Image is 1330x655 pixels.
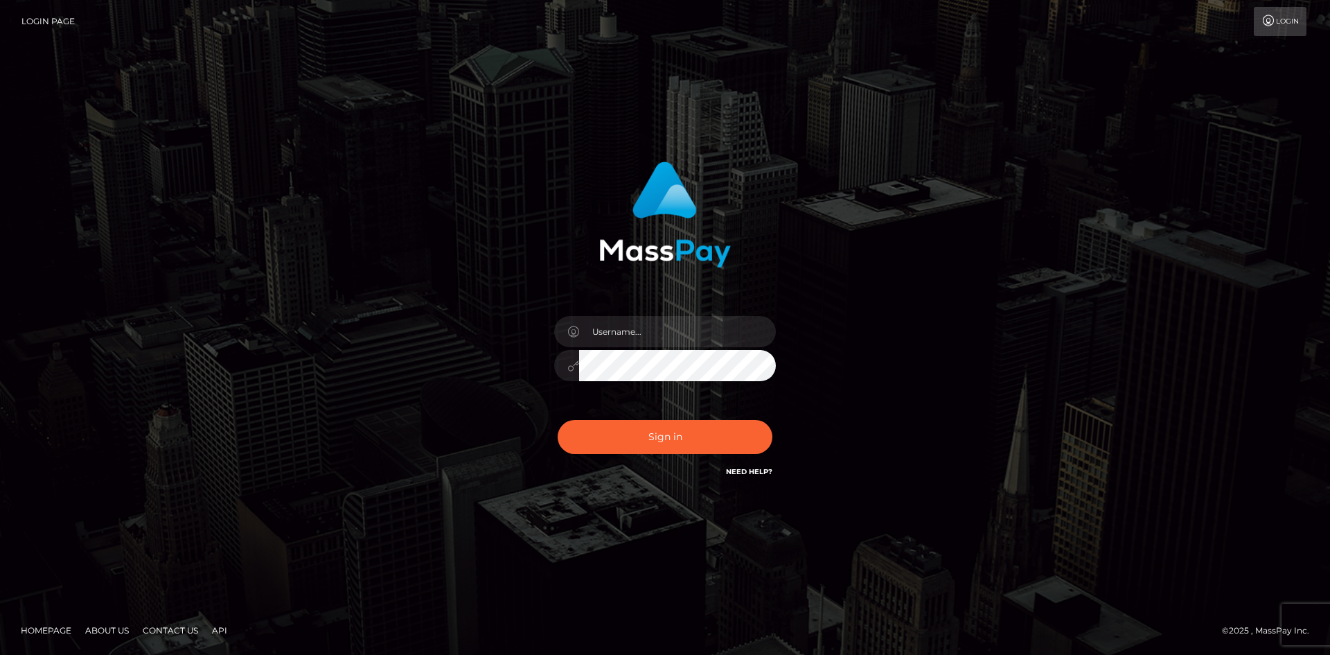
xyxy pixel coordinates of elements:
input: Username... [579,316,776,347]
div: © 2025 , MassPay Inc. [1222,623,1320,638]
a: Login Page [21,7,75,36]
img: MassPay Login [599,161,731,268]
a: About Us [80,620,134,641]
a: Contact Us [137,620,204,641]
a: API [206,620,233,641]
a: Homepage [15,620,77,641]
a: Need Help? [726,467,772,476]
a: Login [1254,7,1306,36]
button: Sign in [558,420,772,454]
